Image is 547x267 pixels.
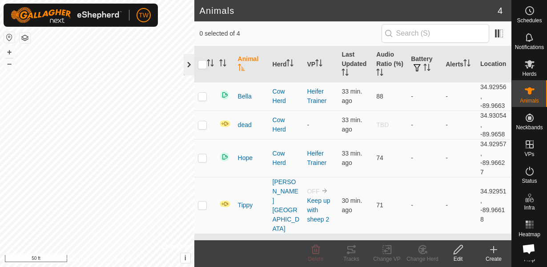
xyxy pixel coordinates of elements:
span: Neckbands [516,125,543,130]
input: Search (S) [382,24,489,43]
span: VPs [524,152,534,157]
img: to [321,187,328,194]
a: Help [512,241,547,266]
img: In Progress [219,120,231,127]
div: Open chat [517,237,541,261]
p-sorticon: Activate to sort [286,61,294,68]
td: - [407,177,442,234]
td: - [407,111,442,139]
td: 34.93054, -89.9658 [477,111,511,139]
span: Notifications [515,45,544,50]
span: 88 [376,93,383,100]
th: Alerts [442,46,477,82]
span: Sep 24, 2025, 5:07 PM [342,197,362,214]
span: Animals [520,98,539,103]
th: Last Updated [338,46,373,82]
p-sorticon: Activate to sort [238,65,245,72]
a: Heifer Trainer [307,150,326,166]
th: VP [303,46,338,82]
td: - [442,177,477,234]
p-sorticon: Activate to sort [376,70,383,77]
span: OFF [307,188,319,195]
span: dead [238,120,252,130]
span: Herds [522,71,536,77]
p-sorticon: Activate to sort [463,61,471,68]
button: Reset Map [4,32,15,43]
p-sorticon: Activate to sort [423,65,430,72]
div: Tracks [334,255,369,263]
div: Edit [440,255,476,263]
span: Infra [524,205,535,210]
span: 0 selected of 4 [200,29,382,38]
th: Animal [234,46,269,82]
th: Audio Ratio (%) [373,46,407,82]
th: Location [477,46,511,82]
p-sorticon: Activate to sort [315,61,322,68]
span: Help [524,257,535,262]
span: 4 [498,4,503,17]
button: Map Layers [20,33,30,43]
span: 74 [376,154,383,161]
span: Sep 24, 2025, 5:04 PM [342,88,362,104]
div: Change VP [369,255,405,263]
td: - [442,111,477,139]
span: TW [139,11,149,20]
td: 34.92956, -89.9663 [477,82,511,111]
img: returning on [219,152,230,162]
span: Sep 24, 2025, 5:04 PM [342,116,362,133]
td: - [442,139,477,177]
div: [PERSON_NAME][GEOGRAPHIC_DATA] [273,177,300,234]
span: Sep 24, 2025, 5:04 PM [342,150,362,166]
span: Hope [238,153,253,163]
h2: Animals [200,5,498,16]
a: Privacy Policy [62,255,95,263]
td: 34.92951, -89.96618 [477,177,511,234]
span: Bella [238,92,252,101]
button: + [4,47,15,58]
td: 34.92957, -89.96627 [477,139,511,177]
span: Status [522,178,537,184]
p-sorticon: Activate to sort [219,61,226,68]
span: Tippy [238,201,253,210]
p-sorticon: Activate to sort [207,61,214,68]
a: Keep up with sheep 2 [307,197,330,223]
span: i [184,254,186,262]
div: Create [476,255,511,263]
td: - [442,82,477,111]
div: Cow Herd [273,149,300,168]
div: Cow Herd [273,87,300,106]
button: i [181,253,190,263]
span: TBD [376,121,389,128]
td: - [407,139,442,177]
button: – [4,58,15,69]
span: Schedules [517,18,542,23]
a: Heifer Trainer [307,88,326,104]
img: returning on [219,90,230,100]
a: Contact Us [106,255,132,263]
div: Change Herd [405,255,440,263]
img: Gallagher Logo [11,7,122,23]
th: Herd [269,46,304,82]
span: 71 [376,201,383,209]
app-display-virtual-paddock-transition: - [307,121,309,128]
th: Battery [407,46,442,82]
p-sorticon: Activate to sort [342,70,349,77]
div: Cow Herd [273,115,300,134]
img: In Progress [219,200,231,208]
td: - [407,82,442,111]
span: Delete [308,256,324,262]
span: Heatmap [519,232,540,237]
